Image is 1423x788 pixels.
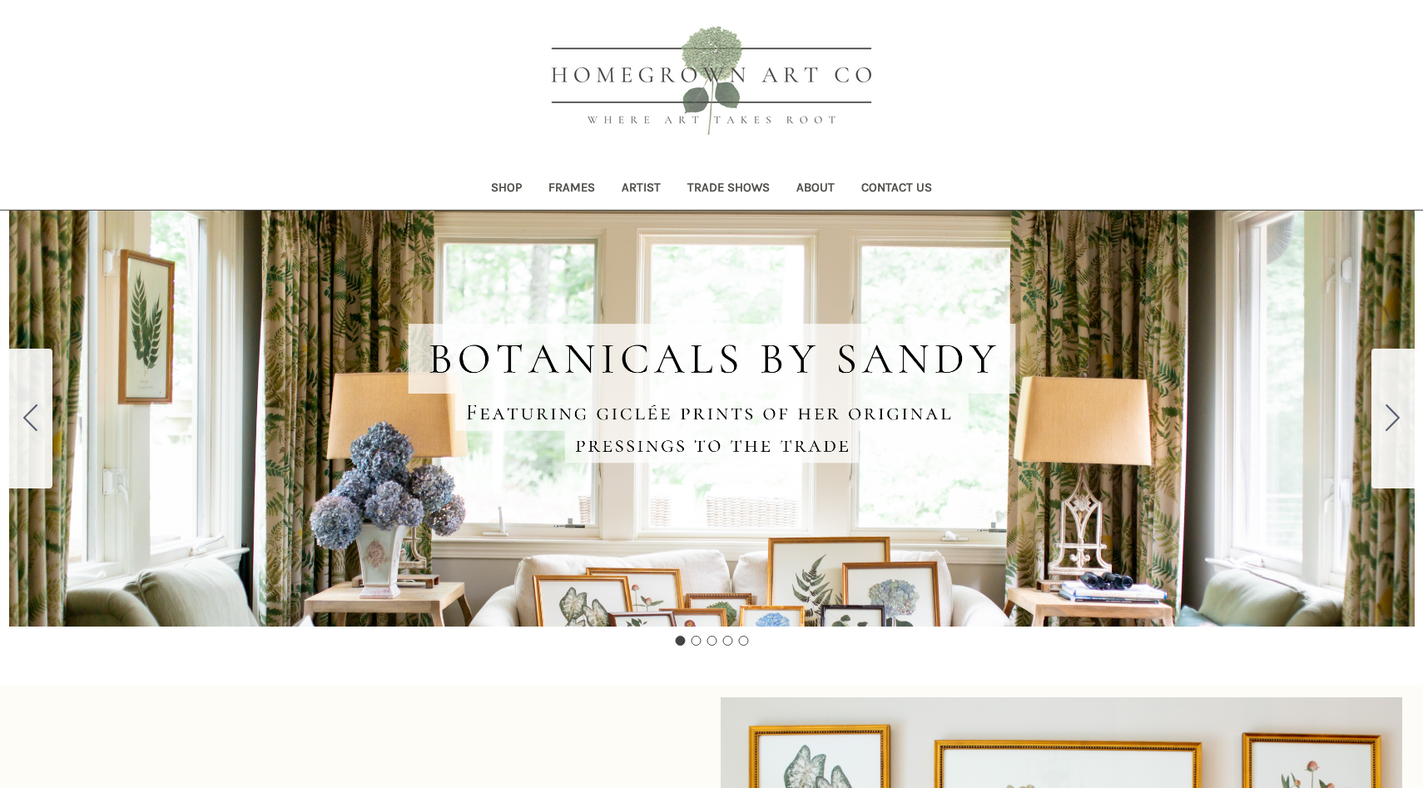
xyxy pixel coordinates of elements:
a: Shop [478,169,535,210]
button: Go to slide 5 [738,636,748,646]
a: About [783,169,848,210]
button: Go to slide 4 [722,636,732,646]
button: Go to slide 2 [1371,349,1415,488]
a: Contact Us [848,169,945,210]
a: Artist [608,169,674,210]
button: Go to slide 2 [691,636,701,646]
button: Go to slide 5 [9,349,52,488]
button: Go to slide 3 [707,636,716,646]
a: Trade Shows [674,169,783,210]
a: Frames [535,169,608,210]
img: HOMEGROWN ART CO [524,7,899,157]
button: Go to slide 1 [675,636,685,646]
